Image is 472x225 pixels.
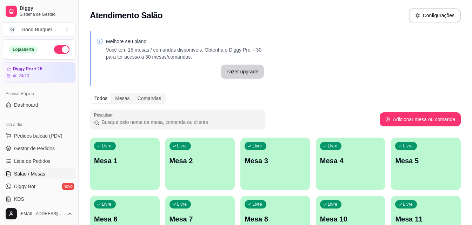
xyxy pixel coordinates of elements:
[14,196,24,203] span: KDS
[14,183,35,190] span: Diggy Bot
[328,201,338,207] p: Livre
[20,211,64,217] span: [EMAIL_ADDRESS][DOMAIN_NAME]
[403,143,413,149] p: Livre
[240,138,310,190] button: LivreMesa 3
[409,8,461,22] button: Configurações
[3,143,75,154] a: Gestor de Pedidos
[395,156,457,166] p: Mesa 5
[403,201,413,207] p: Livre
[221,65,264,79] button: Fazer upgrade
[320,156,381,166] p: Mesa 4
[3,62,75,82] a: Diggy Pro + 15até 24/10
[9,46,38,53] div: Loja aberta
[94,112,115,118] label: Pesquisar
[320,214,381,224] p: Mesa 10
[94,214,155,224] p: Mesa 6
[177,201,187,207] p: Livre
[328,143,338,149] p: Livre
[252,201,262,207] p: Livre
[14,170,45,177] span: Salão / Mesas
[102,143,112,149] p: Livre
[3,205,75,222] button: [EMAIL_ADDRESS][DOMAIN_NAME]
[106,46,264,60] p: Você tem 15 mesas / comandas disponíveis. Obtenha o Diggy Pro + 30 para ter acesso a 30 mesas/com...
[3,155,75,167] a: Lista de Pedidos
[94,156,155,166] p: Mesa 1
[395,214,457,224] p: Mesa 11
[3,181,75,192] a: Diggy Botnovo
[21,26,56,33] div: Good Burguer ...
[3,193,75,205] a: KDS
[111,93,133,103] div: Mesas
[165,138,235,190] button: LivreMesa 2
[9,26,16,33] span: G
[245,214,306,224] p: Mesa 8
[14,158,51,165] span: Lista de Pedidos
[14,101,38,108] span: Dashboard
[20,5,73,12] span: Diggy
[3,168,75,179] a: Salão / Mesas
[3,99,75,111] a: Dashboard
[380,112,461,126] button: Adicionar mesa ou comanda
[391,138,461,190] button: LivreMesa 5
[3,130,75,141] button: Pedidos balcão (PDV)
[245,156,306,166] p: Mesa 3
[106,38,264,45] p: Melhore seu plano
[3,3,75,20] a: DiggySistema de Gestão
[177,143,187,149] p: Livre
[91,93,111,103] div: Todos
[3,88,75,99] div: Acesso Rápido
[252,143,262,149] p: Livre
[99,119,261,126] input: Pesquisar
[90,138,160,190] button: LivreMesa 1
[13,66,42,72] article: Diggy Pro + 15
[14,132,62,139] span: Pedidos balcão (PDV)
[14,145,55,152] span: Gestor de Pedidos
[20,12,73,17] span: Sistema de Gestão
[316,138,386,190] button: LivreMesa 4
[12,73,29,79] article: até 24/10
[90,10,162,21] h2: Atendimento Salão
[169,156,231,166] p: Mesa 2
[134,93,165,103] div: Comandas
[54,45,69,54] button: Alterar Status
[169,214,231,224] p: Mesa 7
[3,22,75,37] button: Select a team
[102,201,112,207] p: Livre
[3,119,75,130] div: Dia a dia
